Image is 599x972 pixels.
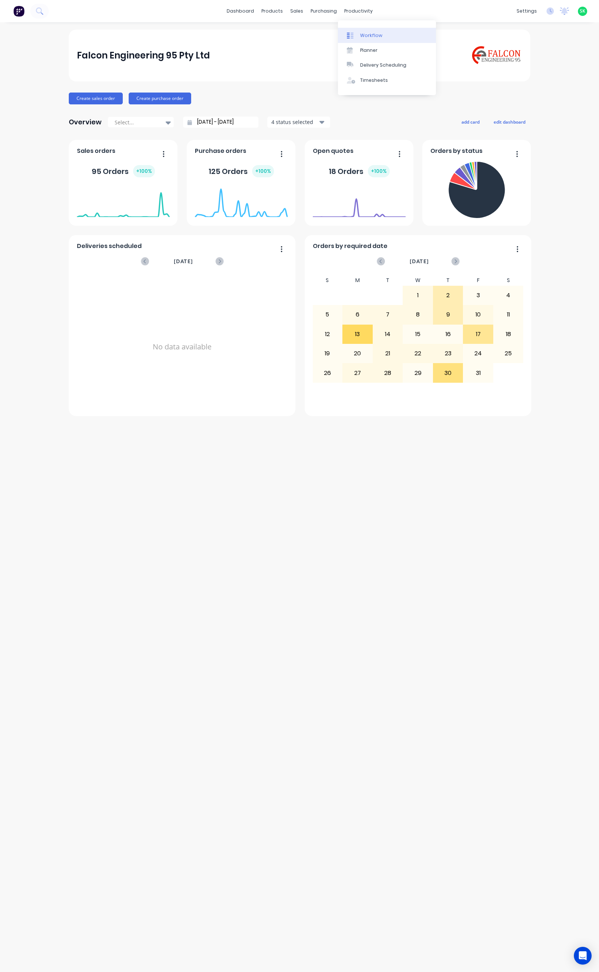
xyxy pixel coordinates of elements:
div: 14 [373,325,403,343]
div: 18 [494,325,523,343]
div: 19 [313,344,342,363]
div: 17 [463,325,493,343]
div: W [403,275,433,286]
div: 125 Orders [209,165,274,177]
div: 7 [373,305,403,324]
div: 21 [373,344,403,363]
div: 28 [373,363,403,382]
a: Delivery Scheduling [338,58,436,73]
div: 6 [343,305,372,324]
div: Workflow [360,32,382,39]
div: M [342,275,373,286]
a: dashboard [223,6,258,17]
div: S [312,275,343,286]
div: 24 [463,344,493,363]
div: 9 [433,305,463,324]
div: T [433,275,463,286]
div: 12 [313,325,342,343]
div: 20 [343,344,372,363]
button: Create sales order [69,93,123,104]
a: Planner [338,43,436,58]
div: F [463,275,493,286]
div: 22 [403,344,433,363]
div: 5 [313,305,342,324]
div: products [258,6,287,17]
div: 3 [463,286,493,305]
div: 27 [343,363,372,382]
div: settings [513,6,541,17]
div: 13 [343,325,372,343]
span: Sales orders [77,147,115,155]
div: 30 [433,363,463,382]
div: 31 [463,363,493,382]
div: 18 Orders [329,165,390,177]
div: 95 Orders [92,165,155,177]
div: Planner [360,47,378,54]
div: T [373,275,403,286]
div: 1 [403,286,433,305]
div: Overview [69,115,102,130]
span: Deliveries scheduled [77,242,142,251]
a: Timesheets [338,73,436,88]
span: [DATE] [410,257,429,265]
span: Purchase orders [195,147,246,155]
div: 8 [403,305,433,324]
div: 16 [433,325,463,343]
div: Falcon Engineering 95 Pty Ltd [77,48,210,63]
button: edit dashboard [489,117,530,127]
div: + 100 % [252,165,274,177]
span: SK [580,8,585,14]
div: sales [287,6,307,17]
span: Open quotes [313,147,353,155]
div: + 100 % [368,165,390,177]
div: 29 [403,363,433,382]
div: productivity [341,6,376,17]
div: 11 [494,305,523,324]
div: Delivery Scheduling [360,62,406,68]
div: Open Intercom Messenger [574,947,592,965]
span: Orders by status [430,147,483,155]
a: Workflow [338,28,436,43]
button: 4 status selected [267,117,330,128]
div: 4 [494,286,523,305]
div: 25 [494,344,523,363]
div: 4 status selected [271,118,318,126]
div: purchasing [307,6,341,17]
div: + 100 % [133,165,155,177]
div: 10 [463,305,493,324]
div: 2 [433,286,463,305]
button: Create purchase order [129,93,191,104]
div: 26 [313,363,342,382]
img: Falcon Engineering 95 Pty Ltd [470,45,522,66]
img: Factory [13,6,24,17]
div: Timesheets [360,77,388,84]
div: S [493,275,524,286]
div: 23 [433,344,463,363]
button: add card [457,117,484,127]
span: [DATE] [174,257,193,265]
div: 15 [403,325,433,343]
div: No data available [77,275,288,419]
